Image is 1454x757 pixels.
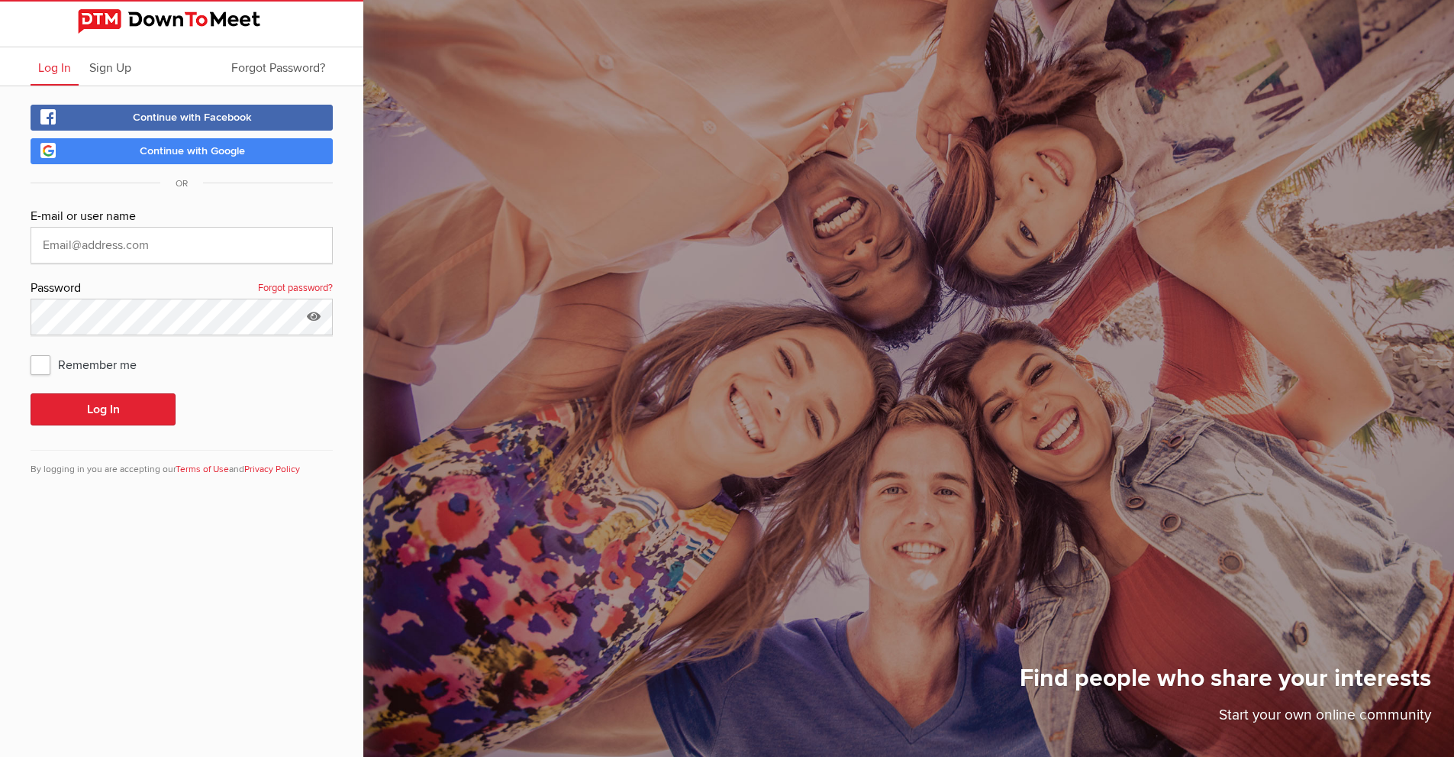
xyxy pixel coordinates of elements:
[31,207,333,227] div: E-mail or user name
[1020,704,1431,734] p: Start your own online community
[133,111,252,124] span: Continue with Facebook
[244,464,300,475] a: Privacy Policy
[31,450,333,477] div: By logging in you are accepting our and
[78,9,285,34] img: DownToMeet
[31,227,333,264] input: Email@address.com
[224,47,333,86] a: Forgot Password?
[31,393,176,425] button: Log In
[31,105,333,131] a: Continue with Facebook
[176,464,229,475] a: Terms of Use
[38,60,71,76] span: Log In
[31,279,333,299] div: Password
[31,351,152,378] span: Remember me
[31,138,333,164] a: Continue with Google
[231,60,325,76] span: Forgot Password?
[160,178,203,189] span: OR
[140,144,245,157] span: Continue with Google
[1020,663,1431,704] h1: Find people who share your interests
[82,47,139,86] a: Sign Up
[89,60,131,76] span: Sign Up
[258,279,333,299] a: Forgot password?
[31,47,79,86] a: Log In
